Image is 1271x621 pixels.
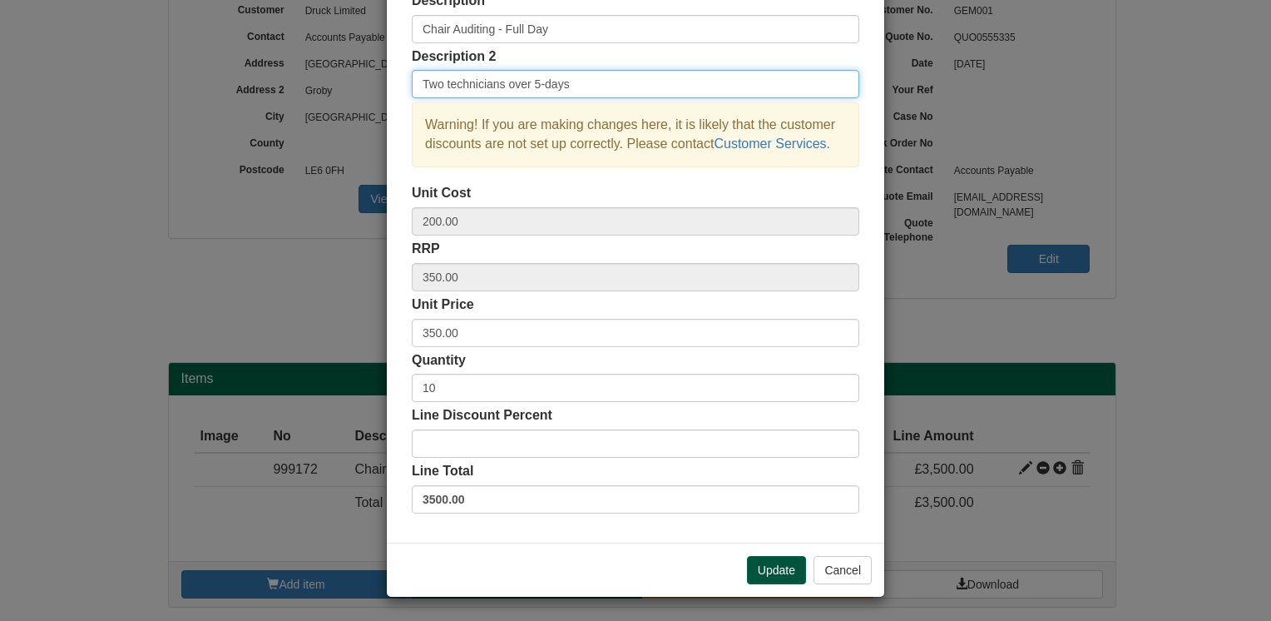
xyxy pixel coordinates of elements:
button: Cancel [814,556,872,584]
button: Update [747,556,806,584]
label: Unit Price [412,296,474,315]
label: Description 2 [412,47,496,67]
div: Warning! If you are making changes here, it is likely that the customer discounts are not set up ... [412,102,859,167]
a: Customer Services [714,137,826,151]
label: Unit Cost [412,184,471,203]
label: RRP [412,240,440,259]
label: Line Discount Percent [412,406,552,425]
label: 3500.00 [412,485,859,514]
label: Quantity [412,351,466,370]
label: Line Total [412,462,473,481]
